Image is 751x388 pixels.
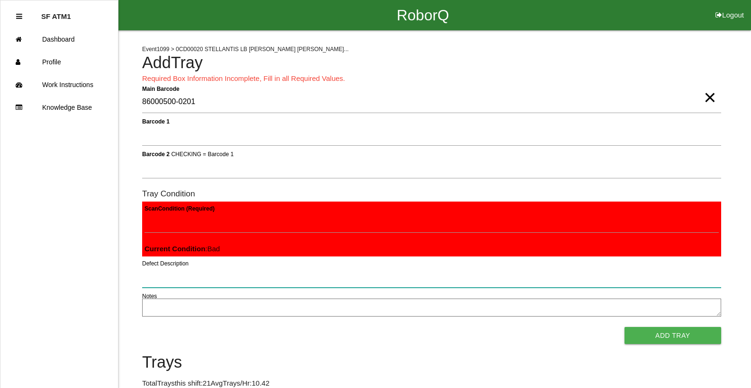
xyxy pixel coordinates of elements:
[145,245,205,253] b: Current Condition
[142,85,180,92] b: Main Barcode
[704,79,716,97] span: Clear Input
[142,91,721,113] input: Required
[171,150,234,157] span: CHECKING = Barcode 1
[142,259,189,268] label: Defect Description
[142,73,721,84] p: Required Box Information Incomplete, Fill in all Required Values.
[41,5,71,20] p: SF ATM1
[0,96,118,119] a: Knowledge Base
[142,292,157,300] label: Notes
[142,118,170,124] b: Barcode 1
[0,73,118,96] a: Work Instructions
[624,327,721,344] button: Add Tray
[145,205,215,212] b: Scan Condition (Required)
[142,189,721,198] h6: Tray Condition
[145,245,220,253] span: : Bad
[16,5,22,28] div: Close
[142,46,349,53] span: Event 1099 > 0CD00020 STELLANTIS LB [PERSON_NAME] [PERSON_NAME]...
[142,353,721,371] h4: Trays
[142,150,170,157] b: Barcode 2
[142,54,721,72] h4: Add Tray
[0,28,118,51] a: Dashboard
[0,51,118,73] a: Profile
